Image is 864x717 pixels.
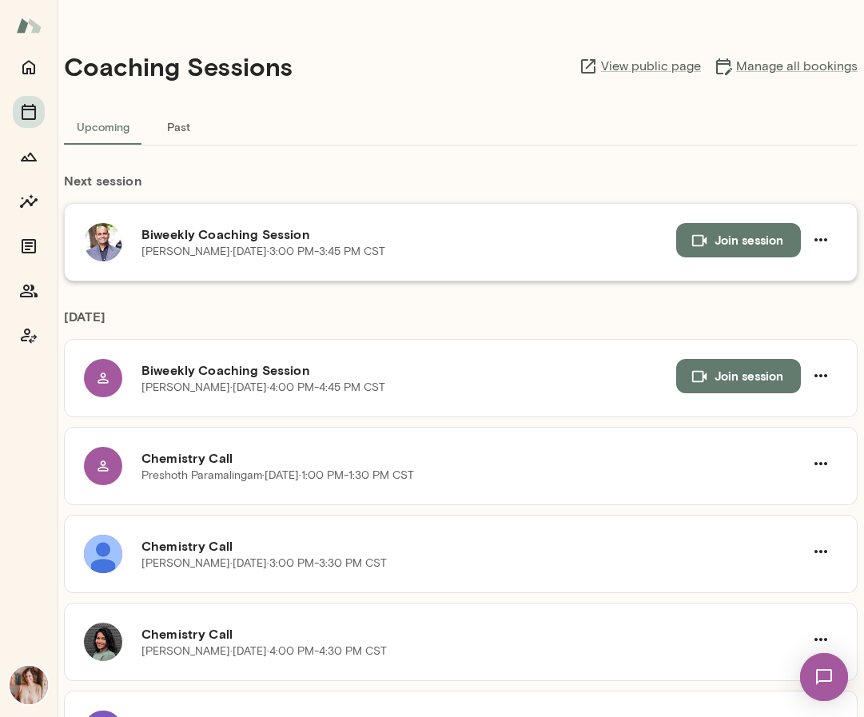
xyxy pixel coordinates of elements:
[13,230,45,262] button: Documents
[141,536,804,556] h6: Chemistry Call
[64,51,293,82] h4: Coaching Sessions
[714,57,858,76] a: Manage all bookings
[141,360,676,380] h6: Biweekly Coaching Session
[141,624,804,643] h6: Chemistry Call
[64,171,858,203] h6: Next session
[579,57,701,76] a: View public page
[10,666,48,704] img: Nancy Alsip
[141,448,804,468] h6: Chemistry Call
[13,141,45,173] button: Growth Plan
[141,244,385,260] p: [PERSON_NAME] · [DATE] · 3:00 PM-3:45 PM CST
[16,10,42,41] img: Mento
[13,320,45,352] button: Coach app
[13,185,45,217] button: Insights
[142,107,214,145] button: Past
[676,223,801,257] button: Join session
[13,51,45,83] button: Home
[64,107,858,145] div: basic tabs example
[13,275,45,307] button: Members
[64,107,142,145] button: Upcoming
[141,380,385,396] p: [PERSON_NAME] · [DATE] · 4:00 PM-4:45 PM CST
[141,225,676,244] h6: Biweekly Coaching Session
[676,359,801,392] button: Join session
[64,307,858,339] h6: [DATE]
[141,643,387,659] p: [PERSON_NAME] · [DATE] · 4:00 PM-4:30 PM CST
[13,96,45,128] button: Sessions
[141,556,387,572] p: [PERSON_NAME] · [DATE] · 3:00 PM-3:30 PM CST
[141,468,414,484] p: Preshoth Paramalingam · [DATE] · 1:00 PM-1:30 PM CST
